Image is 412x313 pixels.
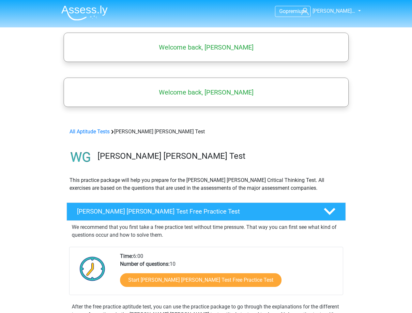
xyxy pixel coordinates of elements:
img: watson glaser test [67,143,95,171]
h3: [PERSON_NAME] [PERSON_NAME] Test [98,151,341,161]
div: [PERSON_NAME] [PERSON_NAME] Test [67,128,345,136]
b: Time: [120,253,133,259]
h4: [PERSON_NAME] [PERSON_NAME] Test Free Practice Test [77,208,313,215]
p: This practice package will help you prepare for the [PERSON_NAME] [PERSON_NAME] Critical Thinking... [69,176,343,192]
span: [PERSON_NAME]… [313,8,355,14]
a: Gopremium [275,7,310,16]
span: Go [279,8,286,14]
a: All Aptitude Tests [69,128,110,135]
b: Number of questions: [120,261,170,267]
div: 6:00 10 [115,252,343,295]
a: [PERSON_NAME]… [299,7,356,15]
img: Assessly [61,5,108,21]
a: [PERSON_NAME] [PERSON_NAME] Test Free Practice Test [64,202,348,221]
img: Clock [76,252,109,285]
a: Start [PERSON_NAME] [PERSON_NAME] Test Free Practice Test [120,273,282,287]
p: We recommend that you first take a free practice test without time pressure. That way you can fir... [72,223,341,239]
h5: Welcome back, [PERSON_NAME] [67,43,345,51]
span: premium [286,8,306,14]
h5: Welcome back, [PERSON_NAME] [67,88,345,96]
